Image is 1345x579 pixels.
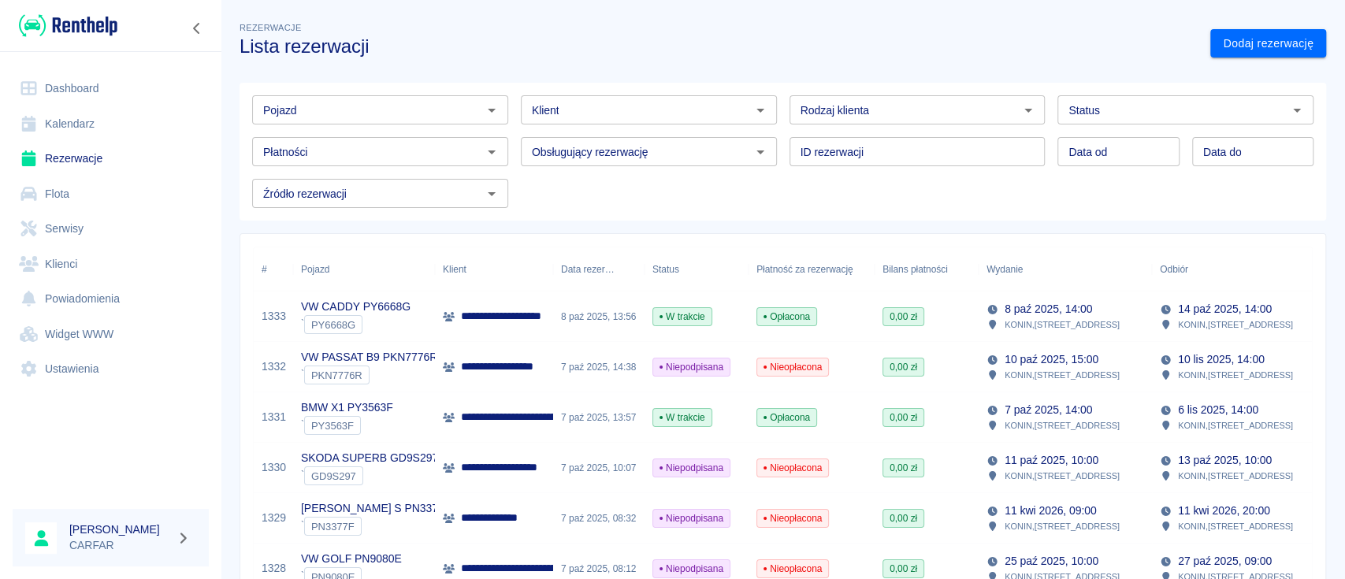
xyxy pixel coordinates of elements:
div: Klient [435,247,553,291]
p: SKODA SUPERB GD9S297 [301,450,438,466]
span: Nieopłacona [757,511,828,525]
span: 0,00 zł [883,410,923,425]
div: ` [301,517,451,536]
div: 7 paź 2025, 10:07 [553,443,645,493]
span: 0,00 zł [883,461,923,475]
div: Status [652,247,679,291]
p: 10 lis 2025, 14:00 [1178,351,1265,368]
div: # [262,247,267,291]
a: 1330 [262,459,286,476]
button: Sort [1023,258,1045,280]
button: Otwórz [481,183,503,205]
div: ` [301,315,411,334]
h3: Lista rezerwacji [240,35,1198,58]
div: Odbiór [1152,247,1325,291]
div: Płatność za rezerwację [756,247,853,291]
p: VW PASSAT B9 PKN7776R [301,349,437,366]
span: 0,00 zł [883,310,923,324]
p: KONIN , [STREET_ADDRESS] [1178,418,1293,432]
a: Renthelp logo [13,13,117,39]
span: Nieopłacona [757,461,828,475]
a: 1329 [262,510,286,526]
span: PY3563F [305,420,360,432]
div: Data rezerwacji [553,247,645,291]
input: DD.MM.YYYY [1057,137,1179,166]
div: Płatność za rezerwację [749,247,875,291]
input: DD.MM.YYYY [1192,137,1313,166]
span: GD9S297 [305,470,362,482]
a: Kalendarz [13,106,209,142]
a: Dashboard [13,71,209,106]
a: Dodaj rezerwację [1210,29,1326,58]
span: Opłacona [757,410,816,425]
span: Niepodpisana [653,511,730,525]
div: Wydanie [979,247,1152,291]
a: Ustawienia [13,351,209,387]
p: KONIN , [STREET_ADDRESS] [1178,368,1293,382]
div: Status [645,247,749,291]
span: Rezerwacje [240,23,301,32]
button: Otwórz [481,141,503,163]
p: 11 kwi 2026, 09:00 [1005,503,1097,519]
p: 14 paź 2025, 14:00 [1178,301,1272,317]
p: CARFAR [69,537,170,554]
h6: [PERSON_NAME] [69,521,170,537]
a: 1331 [262,409,286,425]
p: 27 paź 2025, 09:00 [1178,553,1272,570]
span: Opłacona [757,310,816,324]
div: ` [301,466,438,485]
div: Bilans płatności [882,247,948,291]
div: Wydanie [986,247,1023,291]
span: 0,00 zł [883,511,923,525]
span: Niepodpisana [653,562,730,576]
p: KONIN , [STREET_ADDRESS] [1178,519,1293,533]
p: BMW X1 PY3563F [301,399,393,416]
p: KONIN , [STREET_ADDRESS] [1005,418,1120,432]
div: Pojazd [301,247,329,291]
p: VW GOLF PN9080E [301,551,402,567]
div: ` [301,416,393,435]
p: 25 paź 2025, 10:00 [1005,553,1098,570]
div: 8 paź 2025, 13:56 [553,291,645,342]
div: ` [301,366,437,384]
a: Serwisy [13,211,209,247]
p: 8 paź 2025, 14:00 [1005,301,1092,317]
div: 7 paź 2025, 13:57 [553,392,645,443]
span: Niepodpisana [653,461,730,475]
span: 0,00 zł [883,360,923,374]
p: KONIN , [STREET_ADDRESS] [1005,317,1120,332]
a: Powiadomienia [13,281,209,317]
a: 1328 [262,560,286,577]
div: Odbiór [1160,247,1188,291]
p: KONIN , [STREET_ADDRESS] [1178,317,1293,332]
p: KONIN , [STREET_ADDRESS] [1178,469,1293,483]
p: 6 lis 2025, 14:00 [1178,402,1258,418]
span: PN3377F [305,521,361,533]
p: [PERSON_NAME] S PN3377F [301,500,451,517]
a: Klienci [13,247,209,282]
a: Widget WWW [13,317,209,352]
button: Otwórz [1286,99,1308,121]
p: 7 paź 2025, 14:00 [1005,402,1092,418]
p: VW CADDY PY6668G [301,299,411,315]
button: Otwórz [481,99,503,121]
span: PKN7776R [305,369,369,381]
button: Otwórz [749,141,771,163]
p: 13 paź 2025, 10:00 [1178,452,1272,469]
div: Bilans płatności [875,247,979,291]
span: W trakcie [653,410,712,425]
div: # [254,247,293,291]
button: Sort [1188,258,1210,280]
div: 7 paź 2025, 14:38 [553,342,645,392]
button: Sort [615,258,637,280]
span: PY6668G [305,319,362,331]
div: Pojazd [293,247,435,291]
img: Renthelp logo [19,13,117,39]
div: 7 paź 2025, 08:32 [553,493,645,544]
div: Data rezerwacji [561,247,615,291]
span: Niepodpisana [653,360,730,374]
a: 1333 [262,308,286,325]
p: KONIN , [STREET_ADDRESS] [1005,368,1120,382]
button: Otwórz [1017,99,1039,121]
span: W trakcie [653,310,712,324]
